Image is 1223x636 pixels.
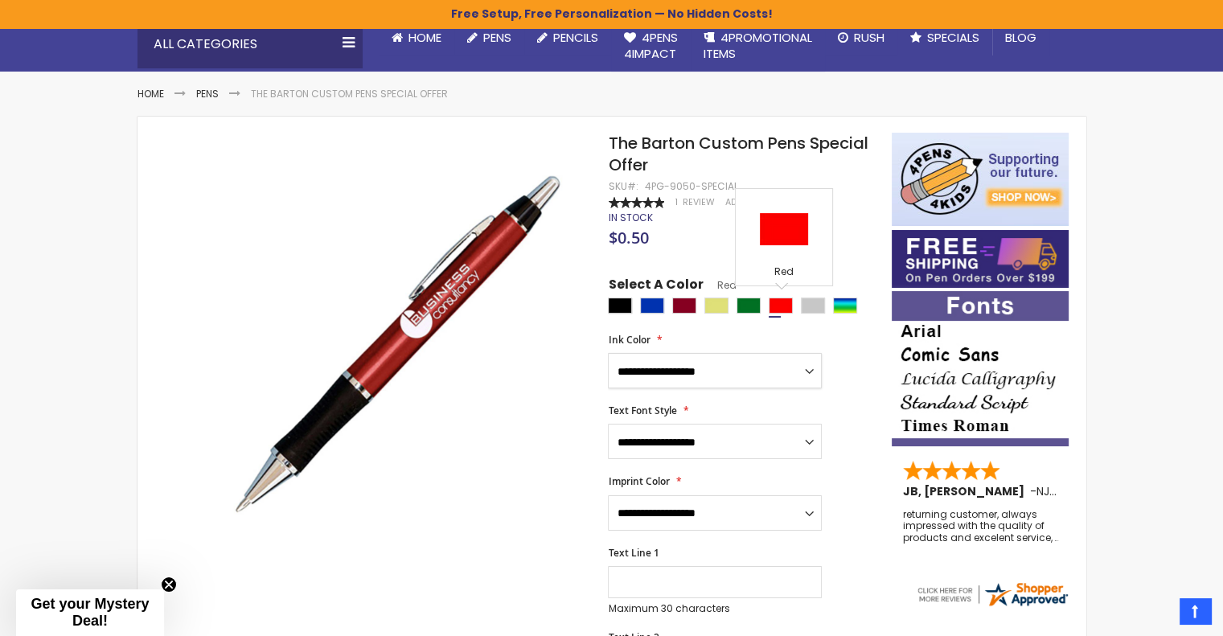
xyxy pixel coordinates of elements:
[608,211,652,224] div: Availability
[454,20,524,55] a: Pens
[740,265,828,281] div: Red
[137,20,363,68] div: All Categories
[1180,598,1211,624] a: Top
[672,297,696,314] div: Burgundy
[161,577,177,593] button: Close teaser
[608,333,650,347] span: Ink Color
[608,602,822,615] p: Maximum 30 characters
[251,88,448,101] li: The Barton Custom Pens Special Offer
[915,580,1069,609] img: 4pens.com widget logo
[737,297,761,314] div: Green
[624,29,678,62] span: 4Pens 4impact
[611,20,691,72] a: 4Pens4impact
[992,20,1049,55] a: Blog
[825,20,897,55] a: Rush
[553,29,598,46] span: Pencils
[801,297,825,314] div: Silver
[608,211,652,224] span: In stock
[854,29,884,46] span: Rush
[703,278,736,292] span: Red
[196,87,219,101] a: Pens
[892,291,1069,446] img: font-personalization-examples
[892,133,1069,226] img: 4pens 4 kids
[608,474,669,488] span: Imprint Color
[608,197,664,208] div: 100%
[137,87,164,101] a: Home
[1005,29,1036,46] span: Blog
[608,546,659,560] span: Text Line 1
[903,509,1059,544] div: returning customer, always impressed with the quality of products and excelent service, will retu...
[31,596,149,629] span: Get your Mystery Deal!
[892,230,1069,288] img: Free shipping on orders over $199
[1030,483,1170,499] span: - ,
[704,29,812,62] span: 4PROMOTIONAL ITEMS
[608,297,632,314] div: Black
[704,297,728,314] div: Gold
[682,196,714,208] span: Review
[483,29,511,46] span: Pens
[675,196,716,208] a: 1 Review
[219,156,586,523] img: barton_main-2024-red_2.jpg
[608,227,648,248] span: $0.50
[691,20,825,72] a: 4PROMOTIONALITEMS
[903,483,1030,499] span: JB, [PERSON_NAME]
[640,297,664,314] div: Blue
[608,404,676,417] span: Text Font Style
[915,598,1069,612] a: 4pens.com certificate URL
[16,589,164,636] div: Get your Mystery Deal!Close teaser
[608,179,638,193] strong: SKU
[675,196,677,208] span: 1
[833,297,857,314] div: Assorted
[769,297,793,314] div: Red
[897,20,992,55] a: Specials
[608,132,868,176] span: The Barton Custom Pens Special Offer
[408,29,441,46] span: Home
[379,20,454,55] a: Home
[608,276,703,297] span: Select A Color
[927,29,979,46] span: Specials
[644,180,737,193] div: 4PG-9050-SPECIAL
[524,20,611,55] a: Pencils
[1036,483,1057,499] span: NJ
[724,196,806,208] a: Add Your Review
